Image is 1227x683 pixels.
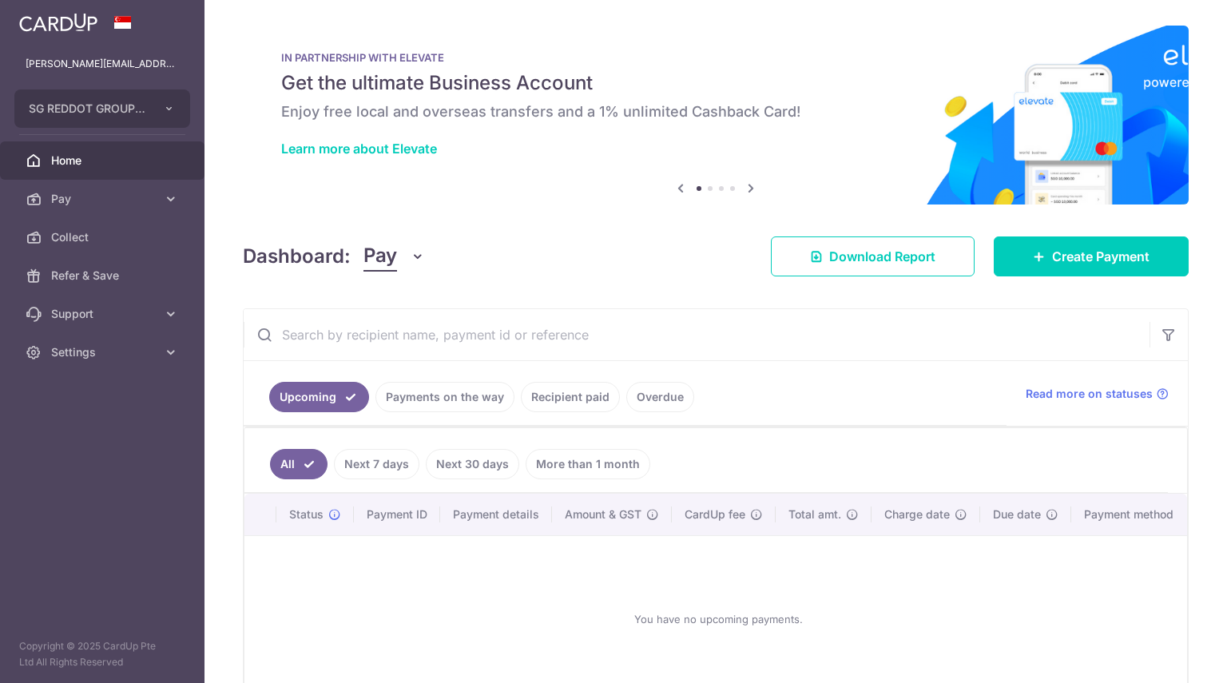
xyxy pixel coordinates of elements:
[281,141,437,157] a: Learn more about Elevate
[51,306,157,322] span: Support
[521,382,620,412] a: Recipient paid
[440,494,552,535] th: Payment details
[281,102,1150,121] h6: Enjoy free local and overseas transfers and a 1% unlimited Cashback Card!
[51,153,157,169] span: Home
[1071,494,1193,535] th: Payment method
[994,236,1189,276] a: Create Payment
[334,449,419,479] a: Next 7 days
[281,51,1150,64] p: IN PARTNERSHIP WITH ELEVATE
[526,449,650,479] a: More than 1 month
[771,236,975,276] a: Download Report
[626,382,694,412] a: Overdue
[354,494,440,535] th: Payment ID
[1026,386,1169,402] a: Read more on statuses
[26,56,179,72] p: [PERSON_NAME][EMAIL_ADDRESS][PERSON_NAME][DOMAIN_NAME]
[51,344,157,360] span: Settings
[685,506,745,522] span: CardUp fee
[426,449,519,479] a: Next 30 days
[51,229,157,245] span: Collect
[243,26,1189,205] img: Renovation banner
[51,191,157,207] span: Pay
[281,70,1150,96] h5: Get the ultimate Business Account
[884,506,950,522] span: Charge date
[829,247,935,266] span: Download Report
[993,506,1041,522] span: Due date
[29,101,147,117] span: SG REDDOT GROUP PTE. LTD.
[19,13,97,32] img: CardUp
[244,309,1150,360] input: Search by recipient name, payment id or reference
[289,506,324,522] span: Status
[363,241,397,272] span: Pay
[375,382,514,412] a: Payments on the way
[1026,386,1153,402] span: Read more on statuses
[243,242,351,271] h4: Dashboard:
[269,382,369,412] a: Upcoming
[14,89,190,128] button: SG REDDOT GROUP PTE. LTD.
[788,506,841,522] span: Total amt.
[270,449,328,479] a: All
[565,506,641,522] span: Amount & GST
[51,268,157,284] span: Refer & Save
[363,241,425,272] button: Pay
[1052,247,1150,266] span: Create Payment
